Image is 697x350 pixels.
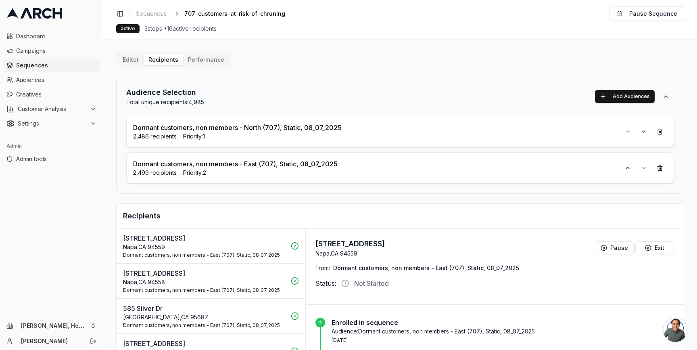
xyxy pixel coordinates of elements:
div: Admin [3,140,100,153]
p: Napa , CA 94559 [123,243,286,251]
p: Dormant customers, non members - East (707), Static, 08_07_2025 [123,322,286,329]
h2: Audience Selection [126,87,204,98]
p: 585 Silver Dr [123,304,286,313]
span: Admin tools [16,155,96,163]
button: Performance [183,54,229,65]
button: [PERSON_NAME], Heating, Cooling and Drains [3,319,100,332]
button: Log out [88,335,99,347]
p: Audience: Dormant customers, non members - East (707), Static, 08_07_2025 [332,327,674,335]
span: 2,499 recipients [133,169,177,177]
a: Admin tools [3,153,100,166]
button: Exit [635,241,674,254]
p: Dormant customers, non members - East (707), Static, 08_07_2025 [133,159,338,169]
a: Audiences [3,73,100,86]
p: [DATE] [332,337,674,344]
span: 2,486 recipients [133,132,177,140]
a: Campaigns [3,44,100,57]
button: [STREET_ADDRESS]Napa,CA 94558Dormant customers, non members - East (707), Static, 08_07_2025 [117,264,305,299]
span: Status: [315,279,336,288]
a: Sequences [3,59,100,72]
h2: Recipients [123,210,677,222]
span: Not Started [354,279,389,288]
p: Total unique recipients: 4,985 [126,98,204,106]
button: [STREET_ADDRESS]Napa,CA 94559Dormant customers, non members - East (707), Static, 08_07_2025 [117,228,305,264]
a: Dashboard [3,30,100,43]
p: [GEOGRAPHIC_DATA] , CA 95687 [123,313,286,321]
h3: [STREET_ADDRESS] [315,238,385,249]
span: Priority: 2 [183,169,206,177]
span: Dormant customers, non members - East (707), Static, 08_07_2025 [333,264,519,272]
span: 3 steps • 16 active recipients [144,25,217,33]
a: [PERSON_NAME] [21,337,81,345]
span: From: [315,264,330,272]
p: [STREET_ADDRESS] [123,268,286,278]
a: Open chat [663,318,687,342]
button: 585 Silver Dr[GEOGRAPHIC_DATA],CA 95687Dormant customers, non members - East (707), Static, 08_07... [117,299,305,334]
span: Sequences [136,10,167,18]
span: 707-customers-at-risk-of-chruning [184,10,285,18]
p: Napa , CA 94559 [315,249,385,258]
p: Dormant customers, non members - North (707), Static, 08_07_2025 [133,123,342,132]
p: Napa , CA 94558 [123,278,286,286]
p: [STREET_ADDRESS] [123,233,286,243]
button: Editor [118,54,144,65]
button: Customer Analysis [3,103,100,115]
button: Settings [3,117,100,130]
button: Add Audiences [595,90,655,103]
nav: breadcrumb [133,8,298,19]
a: Creatives [3,88,100,101]
button: Recipients [144,54,183,65]
button: Pause Sequence [609,6,684,21]
p: Dormant customers, non members - East (707), Static, 08_07_2025 [123,287,286,293]
span: Campaigns [16,47,96,55]
span: Dashboard [16,32,96,40]
span: Sequences [16,61,96,69]
p: Dormant customers, non members - East (707), Static, 08_07_2025 [123,252,286,258]
span: Settings [18,119,87,128]
p: Enrolled in sequence [332,318,674,327]
a: Sequences [133,8,170,19]
span: Audiences [16,76,96,84]
span: [PERSON_NAME], Heating, Cooling and Drains [21,322,87,329]
span: Priority: 1 [183,132,205,140]
button: Pause [595,241,634,254]
div: active [116,24,140,33]
p: [STREET_ADDRESS] [123,339,286,348]
span: Creatives [16,90,96,99]
span: Customer Analysis [18,105,87,113]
